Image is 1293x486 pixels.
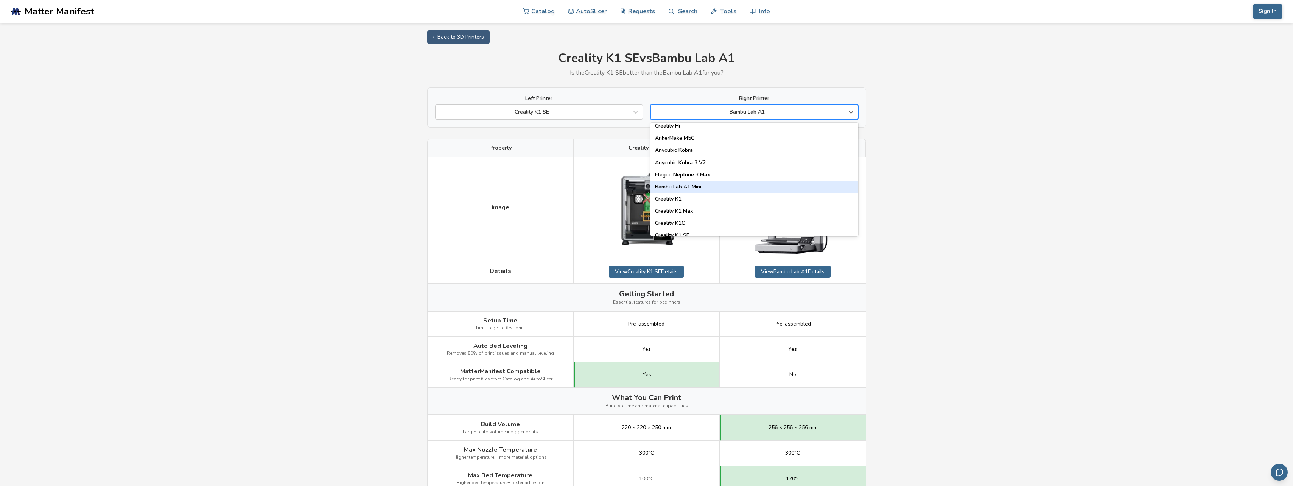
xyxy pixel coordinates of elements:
span: Larger build volume = bigger prints [463,430,538,435]
div: Elegoo Neptune 3 Max [650,169,858,181]
a: ← Back to 3D Printers [427,30,490,44]
span: Build Volume [481,421,520,428]
span: Image [492,204,509,211]
div: Creality K1C [650,217,858,229]
span: 256 × 256 × 256 mm [769,425,818,431]
span: Higher temperature = more material options [454,455,547,460]
span: Higher bed temperature = better adhesion [456,480,545,486]
span: 300°C [639,450,654,456]
span: Time to get to first print [475,326,525,331]
span: MatterManifest Compatible [460,368,541,375]
span: Details [490,268,511,274]
span: Yes [788,346,797,352]
span: Max Bed Temperature [468,472,532,479]
div: Creality K1 Max [650,205,858,217]
span: Creality K1 SE [629,145,664,151]
span: Getting Started [619,290,674,298]
img: Creality K1 SE [608,170,684,246]
button: Sign In [1253,4,1282,19]
span: Yes [642,346,651,352]
span: Essential features for beginners [613,300,680,305]
p: Is the Creality K1 SE better than the Bambu Lab A1 for you? [427,69,866,76]
input: Creality K1 SE [439,109,441,115]
span: Ready for print files from Catalog and AutoSlicer [448,377,552,382]
span: Build volume and material capabilities [605,403,688,409]
label: Left Printer [435,95,643,101]
span: 300°C [785,450,800,456]
span: Matter Manifest [25,6,94,17]
span: 100°C [639,476,654,482]
span: Removes 80% of print issues and manual leveling [447,351,554,356]
span: Auto Bed Leveling [473,343,527,349]
div: Bambu Lab A1 Mini [650,181,858,193]
div: Creality Hi [650,120,858,132]
div: Creality K1 SE [650,229,858,241]
button: Send feedback via email [1271,464,1288,481]
div: Anycubic Kobra [650,144,858,156]
span: Property [489,145,512,151]
span: What You Can Print [612,393,681,402]
input: Bambu Lab A1Sovol SV07AnkerMake M5Anycubic I3 MegaAnycubic I3 Mega SAnycubic Kobra 2 MaxAnycubic ... [655,109,656,115]
label: Right Printer [650,95,858,101]
span: 120°C [786,476,801,482]
h1: Creality K1 SE vs Bambu Lab A1 [427,51,866,65]
div: Anycubic Kobra 3 V2 [650,157,858,169]
div: AnkerMake M5C [650,132,858,144]
span: Pre-assembled [775,321,811,327]
span: Setup Time [483,317,517,324]
span: No [789,372,796,378]
a: ViewCreality K1 SEDetails [609,266,684,278]
span: Max Nozzle Temperature [464,446,537,453]
span: 220 × 220 × 250 mm [622,425,671,431]
div: Creality K1 [650,193,858,205]
a: ViewBambu Lab A1Details [755,266,831,278]
span: Yes [643,372,651,378]
span: Pre-assembled [628,321,664,327]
